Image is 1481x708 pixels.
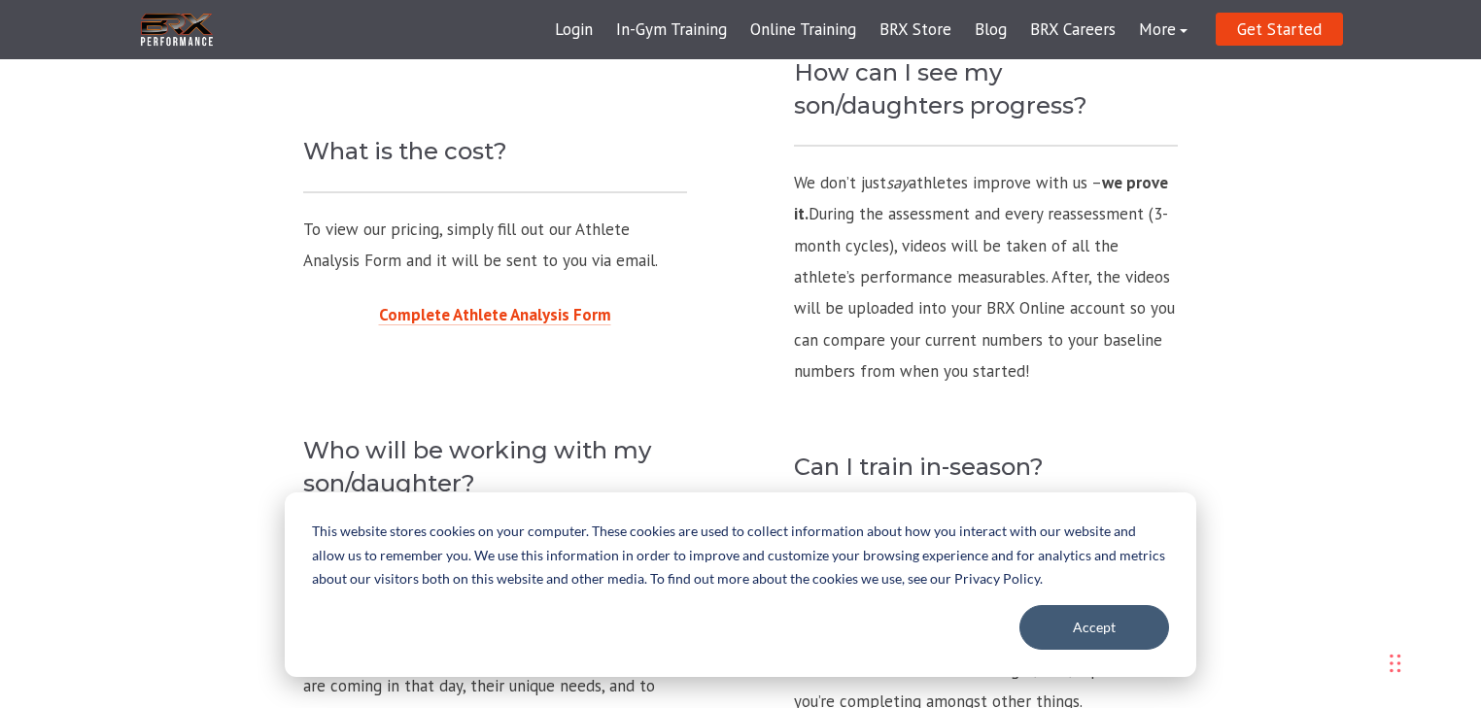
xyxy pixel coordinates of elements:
[868,7,963,53] a: BRX Store
[285,492,1196,677] div: Cookie banner
[794,56,1178,121] h4: How can I see my son/daughters progress?
[1216,13,1343,46] a: Get Started
[312,520,1169,591] p: This website stores cookies on your computer. These cookies are used to collect information about...
[1019,605,1169,650] button: Accept
[303,434,687,499] h4: Who will be working with my son/daughter?
[1206,498,1481,708] iframe: Chat Widget
[604,7,739,53] a: In-Gym Training
[794,451,1178,484] h4: Can I train in-season?
[543,7,1199,53] div: Navigation Menu
[739,7,868,53] a: Online Training
[886,172,909,193] i: say
[379,304,611,325] a: Complete Athlete Analysis Form
[303,135,687,168] h4: What is the cost?
[1127,7,1199,53] a: More
[1390,634,1401,692] div: Drag
[543,7,604,53] a: Login
[963,7,1018,53] a: Blog
[138,10,216,50] img: BRX Transparent Logo-2
[303,214,687,277] p: To view our pricing, simply fill out our Athlete Analysis Form and it will be sent to you via email.
[794,167,1178,387] p: We don’t just athletes improve with us – During the assessment and every reassessment (3-month cy...
[1018,7,1127,53] a: BRX Careers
